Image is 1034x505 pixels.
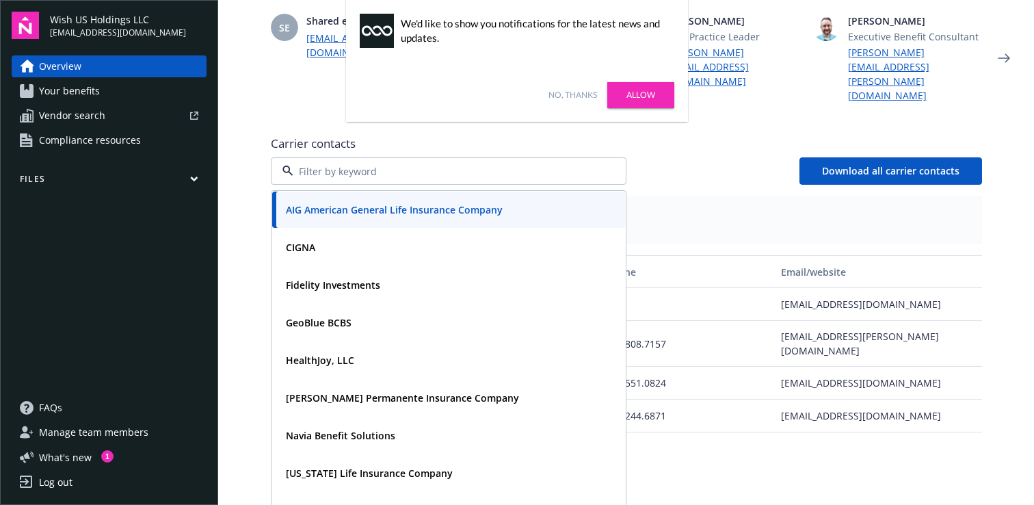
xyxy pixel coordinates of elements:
a: Your benefits [12,80,207,102]
div: 1 [101,448,114,461]
div: [EMAIL_ADDRESS][DOMAIN_NAME] [775,288,981,321]
button: Files [12,173,207,190]
strong: CIGNA [286,241,315,254]
span: Plan types [282,207,971,219]
div: [EMAIL_ADDRESS][DOMAIN_NAME] [775,367,981,400]
div: [EMAIL_ADDRESS][PERSON_NAME][DOMAIN_NAME] [775,321,981,367]
span: SVP, Practice Leader [667,29,801,44]
div: We'd like to show you notifications for the latest news and updates. [401,16,667,45]
a: Vendor search [12,105,207,127]
span: Overview [39,55,81,77]
div: Email/website [781,265,976,279]
span: Your benefits [39,80,100,102]
strong: AIG American General Life Insurance Company [286,203,503,216]
input: Filter by keyword [293,164,598,179]
a: FAQs [12,397,207,419]
span: Carrier contacts [271,135,982,152]
span: What ' s new [39,450,92,465]
span: SE [279,21,290,35]
div: 800.551.0824 [600,367,775,400]
button: Email/website [775,255,981,288]
strong: GeoBlue BCBS [286,316,352,329]
img: navigator-logo.svg [12,12,39,39]
button: Wish US Holdings LLC[EMAIL_ADDRESS][DOMAIN_NAME] [50,12,207,39]
strong: [US_STATE] Life Insurance Company [286,467,453,480]
span: Manage team members [39,422,148,443]
a: [PERSON_NAME][EMAIL_ADDRESS][DOMAIN_NAME] [667,45,801,88]
strong: Fidelity Investments [286,279,380,292]
span: Download all carrier contacts [822,164,959,177]
a: Overview [12,55,207,77]
a: Next [993,47,1015,69]
img: photo [812,14,840,41]
span: FAQs [39,397,62,419]
a: Allow [607,82,674,108]
span: [EMAIL_ADDRESS][DOMAIN_NAME] [50,27,186,39]
span: [PERSON_NAME] [848,14,982,28]
a: No, thanks [548,89,597,101]
a: [PERSON_NAME][EMAIL_ADDRESS][PERSON_NAME][DOMAIN_NAME] [848,45,982,103]
span: Vendor search [39,105,105,127]
div: [EMAIL_ADDRESS][DOMAIN_NAME] [775,400,981,432]
a: [EMAIL_ADDRESS][DOMAIN_NAME] [306,31,440,60]
span: Shared email [306,14,440,28]
div: 877.244.6871 [600,400,775,432]
span: Wish US Holdings LLC [50,12,186,27]
button: What's new1 [12,450,114,465]
strong: Navia Benefit Solutions [286,429,395,442]
a: Manage team members [12,422,207,443]
span: [PERSON_NAME] [667,14,801,28]
strong: [PERSON_NAME] Permanente Insurance Company [286,391,519,404]
button: Download all carrier contacts [799,157,982,185]
div: Phone [606,265,770,279]
div: Log out [39,471,72,493]
button: Phone [600,255,775,288]
a: Compliance resources [12,129,207,151]
div: 309.808.7157 [600,321,775,367]
strong: HealthJoy, LLC [286,354,354,367]
span: Compliance resources [39,129,141,151]
span: Business Travel Accident - (9160670) [282,219,971,233]
span: Executive Benefit Consultant [848,29,982,44]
